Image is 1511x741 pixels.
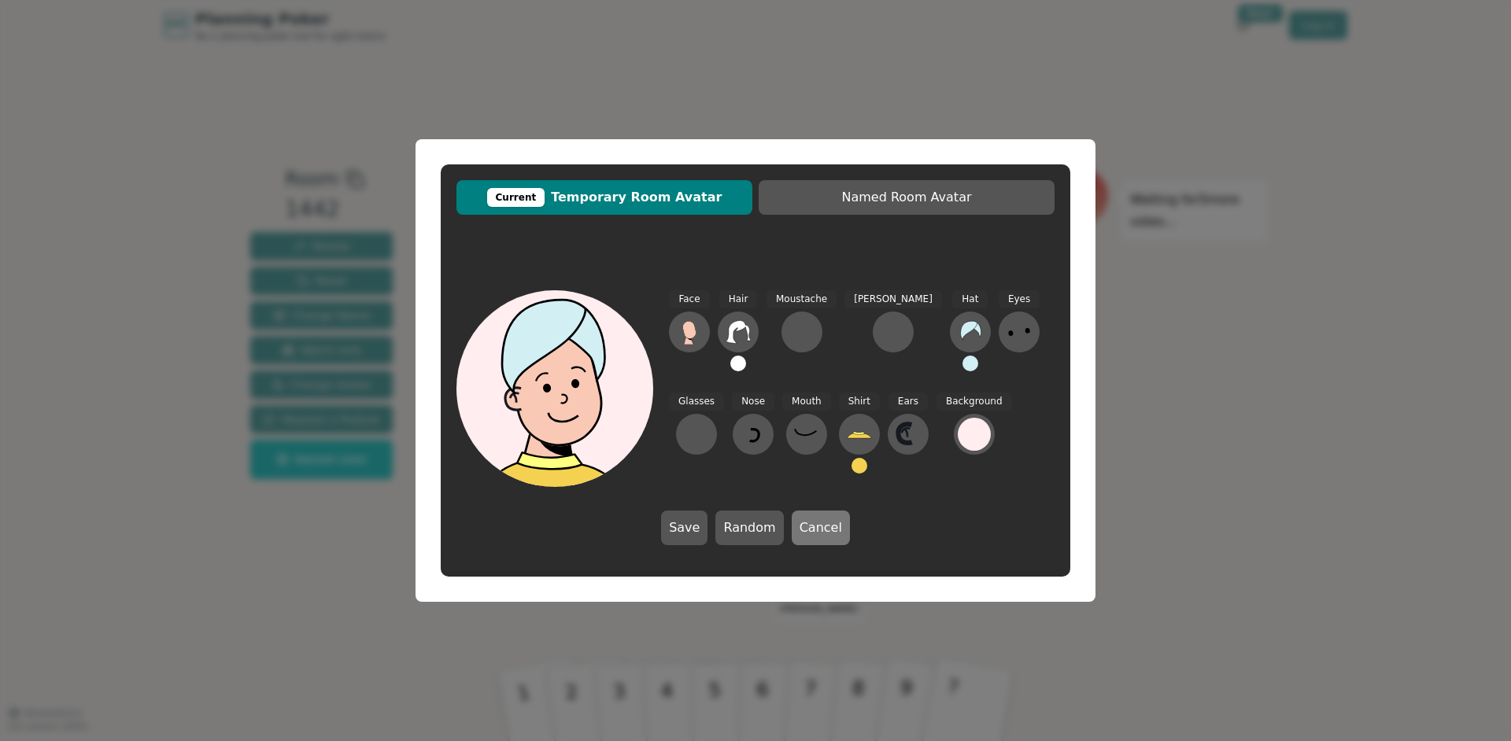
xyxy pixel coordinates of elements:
[456,180,752,215] button: CurrentTemporary Room Avatar
[999,290,1040,308] span: Eyes
[844,290,942,308] span: [PERSON_NAME]
[719,290,758,308] span: Hair
[732,393,774,411] span: Nose
[464,188,744,207] span: Temporary Room Avatar
[767,188,1047,207] span: Named Room Avatar
[759,180,1055,215] button: Named Room Avatar
[888,393,928,411] span: Ears
[669,290,709,308] span: Face
[767,290,837,308] span: Moustache
[782,393,831,411] span: Mouth
[715,511,783,545] button: Random
[661,511,707,545] button: Save
[839,393,880,411] span: Shirt
[937,393,1012,411] span: Background
[669,393,724,411] span: Glasses
[487,188,545,207] div: Current
[792,511,850,545] button: Cancel
[952,290,988,308] span: Hat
